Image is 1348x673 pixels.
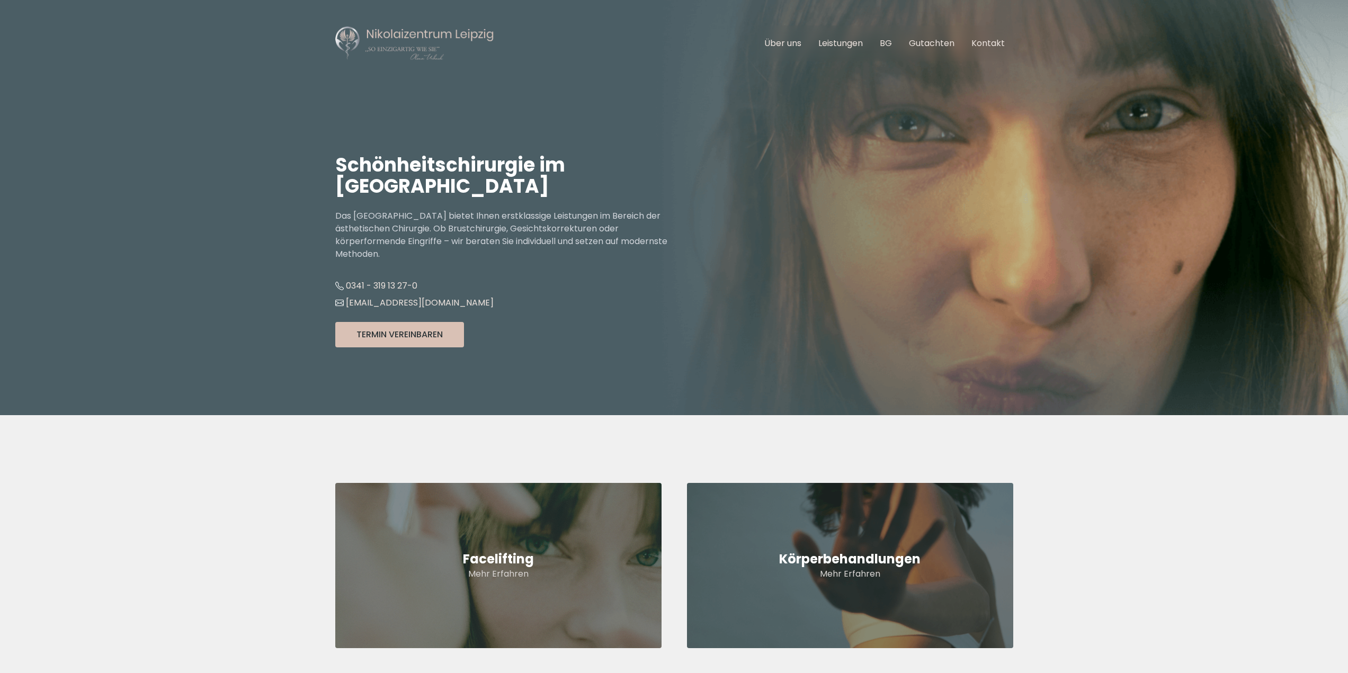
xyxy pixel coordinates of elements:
a: Leistungen [818,37,863,49]
a: Über uns [764,37,801,49]
p: Mehr Erfahren [687,568,1013,580]
h2: Facelifting [335,551,662,568]
a: 0341 - 319 13 27-0 [335,280,417,292]
a: [EMAIL_ADDRESS][DOMAIN_NAME] [335,297,494,309]
p: Mehr Erfahren [335,568,662,580]
a: KörperbehandlungenMehr Erfahren [687,483,1013,648]
button: Termin Vereinbaren [335,322,464,347]
a: Kontakt [971,37,1005,49]
h3: Körperbehandlungen [687,551,1013,568]
a: FaceliftingMehr Erfahren [335,483,662,648]
a: Gutachten [909,37,954,49]
a: BG [880,37,892,49]
p: Das [GEOGRAPHIC_DATA] bietet Ihnen erstklassige Leistungen im Bereich der ästhetischen Chirurgie.... [335,210,674,261]
img: Nikolaizentrum Leipzig Logo [335,25,494,61]
h1: Schönheitschirurgie im [GEOGRAPHIC_DATA] [335,155,674,197]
